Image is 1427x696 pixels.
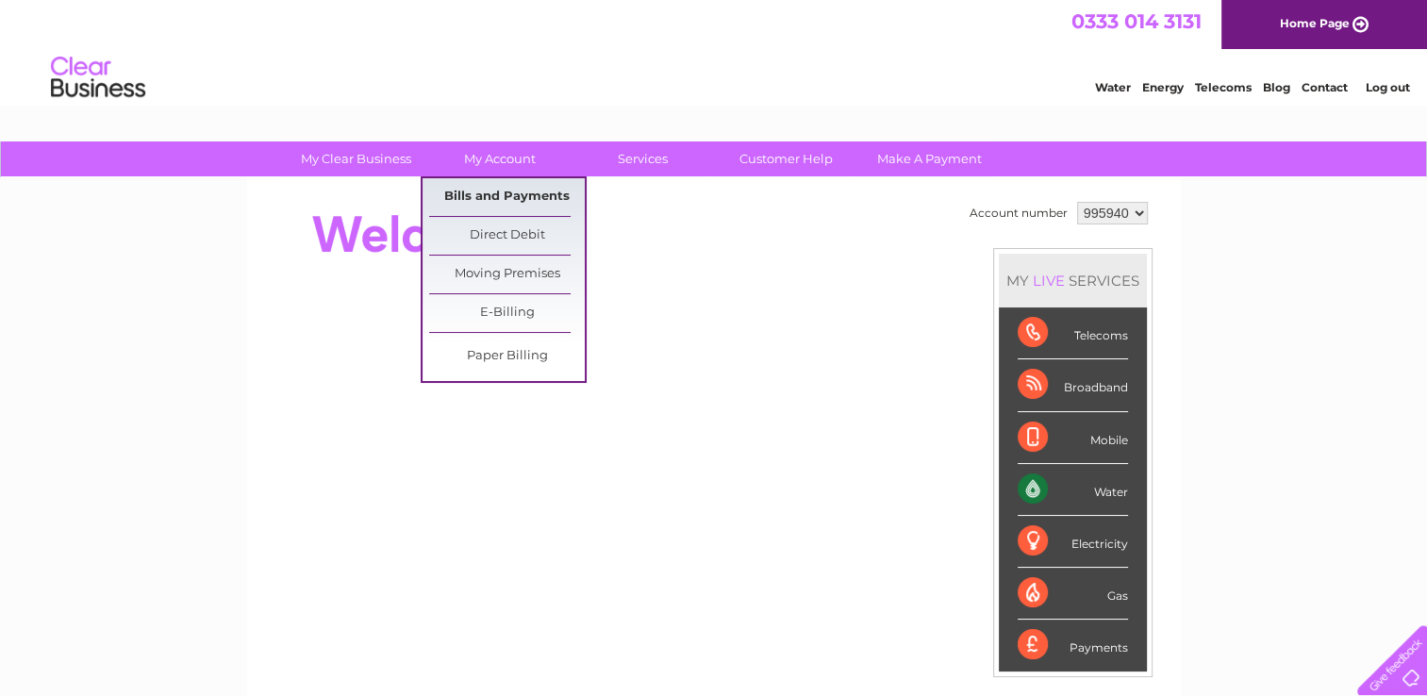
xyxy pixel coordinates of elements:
img: logo.png [50,49,146,107]
div: MY SERVICES [999,254,1147,307]
td: Account number [965,197,1072,229]
a: My Account [422,141,577,176]
div: Mobile [1018,412,1128,464]
a: E-Billing [429,294,585,332]
a: Make A Payment [852,141,1007,176]
a: 0333 014 3131 [1071,9,1202,33]
div: Clear Business is a trading name of Verastar Limited (registered in [GEOGRAPHIC_DATA] No. 3667643... [269,10,1160,91]
a: Contact [1302,80,1348,94]
a: Customer Help [708,141,864,176]
div: Gas [1018,568,1128,620]
div: Water [1018,464,1128,516]
a: Moving Premises [429,256,585,293]
a: My Clear Business [278,141,434,176]
a: Energy [1142,80,1184,94]
div: Payments [1018,620,1128,671]
a: Services [565,141,721,176]
a: Telecoms [1195,80,1252,94]
div: Telecoms [1018,307,1128,359]
a: Direct Debit [429,217,585,255]
div: Broadband [1018,359,1128,411]
a: Bills and Payments [429,178,585,216]
a: Paper Billing [429,338,585,375]
a: Water [1095,80,1131,94]
div: LIVE [1029,272,1069,290]
a: Log out [1365,80,1409,94]
a: Blog [1263,80,1290,94]
div: Electricity [1018,516,1128,568]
